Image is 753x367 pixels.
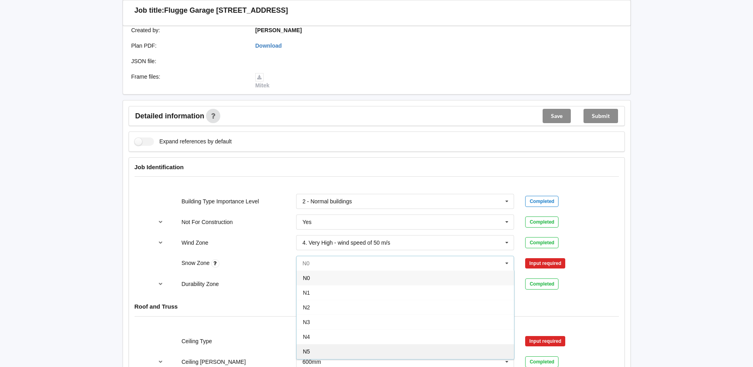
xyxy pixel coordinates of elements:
label: Ceiling [PERSON_NAME] [181,359,246,365]
div: Completed [525,278,558,290]
div: Created by : [126,26,250,34]
label: Durability Zone [181,281,219,287]
b: [PERSON_NAME] [255,27,302,33]
label: Wind Zone [181,240,208,246]
div: 4. Very High - wind speed of 50 m/s [302,240,390,245]
h3: Job title: [135,6,164,15]
label: Ceiling Type [181,338,212,344]
span: N1 [303,290,310,296]
a: Mitek [255,73,270,89]
label: Not For Construction [181,219,233,225]
button: reference-toggle [153,236,168,250]
label: Expand references by default [135,137,232,146]
div: Plan PDF : [126,42,250,50]
span: N4 [303,334,310,340]
span: N2 [303,304,310,311]
button: reference-toggle [153,215,168,229]
h3: Flugge Garage [STREET_ADDRESS] [164,6,288,15]
h4: Job Identification [135,163,619,171]
div: Frame files : [126,73,250,89]
label: Snow Zone [181,260,211,266]
span: N5 [303,348,310,355]
div: Input required [525,336,565,346]
div: JSON file : [126,57,250,65]
div: Yes [302,219,312,225]
a: Download [255,42,282,49]
label: Building Type Importance Level [181,198,259,205]
div: Input required [525,258,565,268]
div: Completed [525,196,558,207]
div: 2 - Normal buildings [302,199,352,204]
span: N3 [303,319,310,325]
span: Detailed information [135,112,204,120]
span: N0 [303,275,310,281]
div: 600mm [302,359,321,365]
h4: Roof and Truss [135,303,619,310]
div: Completed [525,237,558,248]
button: reference-toggle [153,277,168,291]
div: Completed [525,216,558,228]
